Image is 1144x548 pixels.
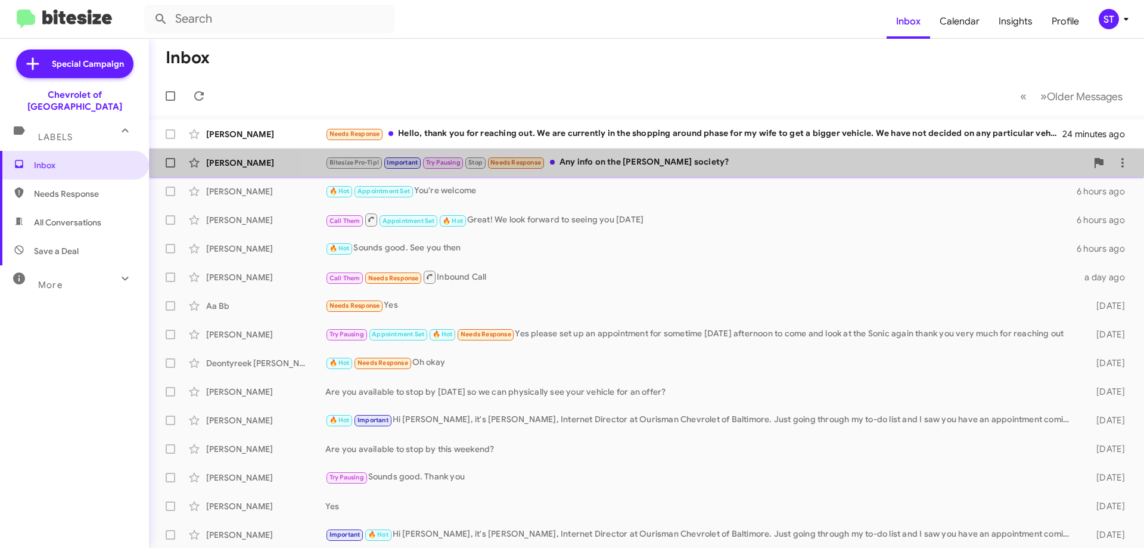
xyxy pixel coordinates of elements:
[433,330,453,338] span: 🔥 Hot
[329,274,360,282] span: Call Them
[325,443,1077,455] div: Are you available to stop by this weekend?
[329,359,350,367] span: 🔥 Hot
[368,531,388,538] span: 🔥 Hot
[1077,300,1134,312] div: [DATE]
[1047,90,1123,103] span: Older Messages
[325,127,1063,141] div: Hello, thank you for reaching out. We are currently in the shopping around phase for my wife to g...
[930,4,989,39] a: Calendar
[1077,386,1134,398] div: [DATE]
[34,216,101,228] span: All Conversations
[325,270,1077,284] div: Inbound Call
[325,242,1077,255] div: Sounds good. See you then
[206,128,325,140] div: [PERSON_NAME]
[1020,89,1027,104] span: «
[206,243,325,255] div: [PERSON_NAME]
[1077,529,1134,541] div: [DATE]
[1042,4,1089,39] a: Profile
[325,184,1077,198] div: You're welcome
[329,130,380,138] span: Needs Response
[372,330,424,338] span: Appointment Set
[325,299,1077,312] div: Yes
[329,244,350,252] span: 🔥 Hot
[206,529,325,541] div: [PERSON_NAME]
[1077,271,1134,283] div: a day ago
[1077,214,1134,226] div: 6 hours ago
[1077,500,1134,512] div: [DATE]
[387,159,418,166] span: Important
[1040,89,1047,104] span: »
[1077,243,1134,255] div: 6 hours ago
[443,217,463,225] span: 🔥 Hot
[144,5,394,33] input: Search
[206,500,325,512] div: [PERSON_NAME]
[1033,84,1130,109] button: Next
[325,212,1077,227] div: Great! We look forward to seeing you [DATE]
[329,416,350,424] span: 🔥 Hot
[1077,472,1134,484] div: [DATE]
[325,356,1077,370] div: Oh okay
[1077,443,1134,455] div: [DATE]
[1099,9,1119,29] div: ST
[34,159,135,171] span: Inbox
[34,188,135,200] span: Needs Response
[325,413,1077,427] div: Hi [PERSON_NAME], it's [PERSON_NAME], Internet Director at Ourisman Chevrolet of Baltimore. Just ...
[206,386,325,398] div: [PERSON_NAME]
[329,217,360,225] span: Call Them
[887,4,930,39] a: Inbox
[206,414,325,426] div: [PERSON_NAME]
[206,300,325,312] div: Aa Bb
[357,416,388,424] span: Important
[325,386,1077,398] div: Are you available to stop by [DATE] so we can physically see your vehicle for an offer?
[206,357,325,369] div: Deontyreek [PERSON_NAME]
[325,327,1077,341] div: Yes please set up an appointment for sometime [DATE] afternoon to come and look at the Sonic agai...
[383,217,435,225] span: Appointment Set
[490,159,541,166] span: Needs Response
[206,157,325,169] div: [PERSON_NAME]
[52,58,124,70] span: Special Campaign
[329,302,380,309] span: Needs Response
[1077,329,1134,340] div: [DATE]
[206,472,325,484] div: [PERSON_NAME]
[34,245,79,257] span: Save a Deal
[461,330,511,338] span: Needs Response
[1077,185,1134,197] div: 6 hours ago
[38,280,63,290] span: More
[1063,128,1134,140] div: 24 minutes ago
[1077,357,1134,369] div: [DATE]
[325,500,1077,512] div: Yes
[166,48,210,67] h1: Inbox
[325,528,1077,541] div: Hi [PERSON_NAME], it's [PERSON_NAME], Internet Director at Ourisman Chevrolet of Baltimore. Just ...
[989,4,1042,39] a: Insights
[329,531,360,538] span: Important
[206,329,325,340] div: [PERSON_NAME]
[206,271,325,283] div: [PERSON_NAME]
[426,159,461,166] span: Try Pausing
[357,187,410,195] span: Appointment Set
[1089,9,1131,29] button: ST
[206,185,325,197] div: [PERSON_NAME]
[1014,84,1130,109] nav: Page navigation example
[468,159,483,166] span: Stop
[368,274,419,282] span: Needs Response
[329,330,364,338] span: Try Pausing
[325,156,1087,169] div: Any info on the [PERSON_NAME] society?
[329,187,350,195] span: 🔥 Hot
[1013,84,1034,109] button: Previous
[357,359,408,367] span: Needs Response
[325,470,1077,484] div: Sounds good. Thank you
[329,159,379,166] span: Bitesize Pro-Tip!
[329,473,364,481] span: Try Pausing
[38,132,73,143] span: Labels
[206,214,325,226] div: [PERSON_NAME]
[1077,414,1134,426] div: [DATE]
[206,443,325,455] div: [PERSON_NAME]
[16,49,133,78] a: Special Campaign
